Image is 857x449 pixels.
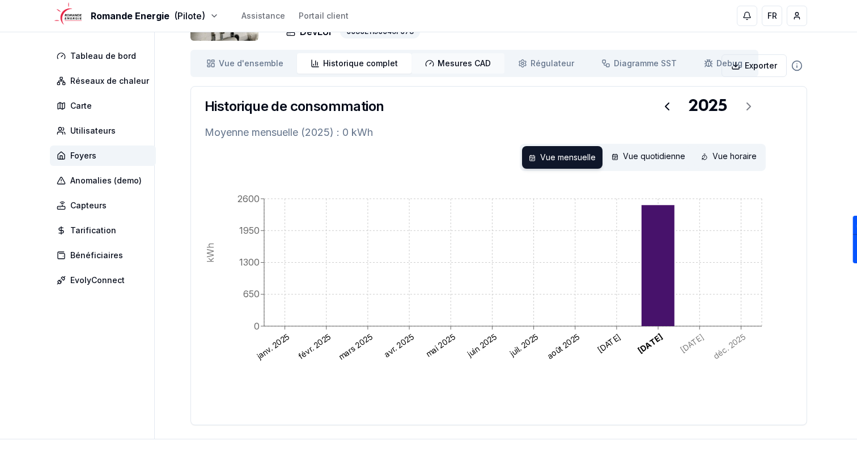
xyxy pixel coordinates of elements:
[605,146,692,169] div: Vue quotidienne
[689,96,727,117] div: 2025
[411,53,504,74] a: Mesures CAD
[70,250,123,261] span: Bénéficiaires
[50,46,160,66] a: Tableau de bord
[70,50,136,62] span: Tableau de bord
[50,71,160,91] a: Réseaux de chaleur
[70,75,149,87] span: Réseaux de chaleur
[237,193,260,204] tspan: 2600
[243,288,260,300] tspan: 650
[91,9,169,23] span: Romande Energie
[239,225,260,236] tspan: 1950
[50,7,219,25] button: Romande Energie(Pilote)
[50,245,160,266] a: Bénéficiaires
[239,256,260,268] tspan: 1300
[50,220,160,241] a: Tarification
[690,53,756,74] a: Debug
[588,53,690,74] a: Diagramme SST
[70,175,142,186] span: Anomalies (demo)
[70,225,116,236] span: Tarification
[614,58,677,69] span: Diagramme SST
[694,146,763,169] div: Vue horaire
[297,53,411,74] a: Historique complet
[50,121,160,141] a: Utilisateurs
[193,53,297,74] a: Vue d'ensemble
[438,58,491,69] span: Mesures CAD
[50,170,160,191] a: Anomalies (demo)
[716,58,743,69] span: Debug
[767,10,777,22] span: FR
[174,9,205,23] span: (Pilote)
[323,58,398,69] span: Historique complet
[722,54,787,77] button: Exporter
[762,6,782,26] button: FR
[70,150,96,161] span: Foyers
[205,97,384,116] h3: Historique de consommation
[241,10,285,22] a: Assistance
[70,275,125,286] span: EvolyConnect
[531,58,574,69] span: Régulateur
[70,200,107,211] span: Capteurs
[50,146,160,166] a: Foyers
[50,2,86,25] img: Romande Energie Logo
[522,146,603,169] div: Vue mensuelle
[504,53,588,74] a: Régulateur
[50,195,160,216] a: Capteurs
[299,10,349,22] a: Portail client
[50,96,160,116] a: Carte
[219,58,283,69] span: Vue d'ensemble
[254,320,260,332] tspan: 0
[70,125,116,136] span: Utilisateurs
[205,243,216,263] tspan: kWh
[636,332,664,356] text: [DATE]
[70,100,92,112] span: Carte
[50,270,160,290] a: EvolyConnect
[205,125,793,140] p: Moyenne mensuelle (2025) : 0 kWh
